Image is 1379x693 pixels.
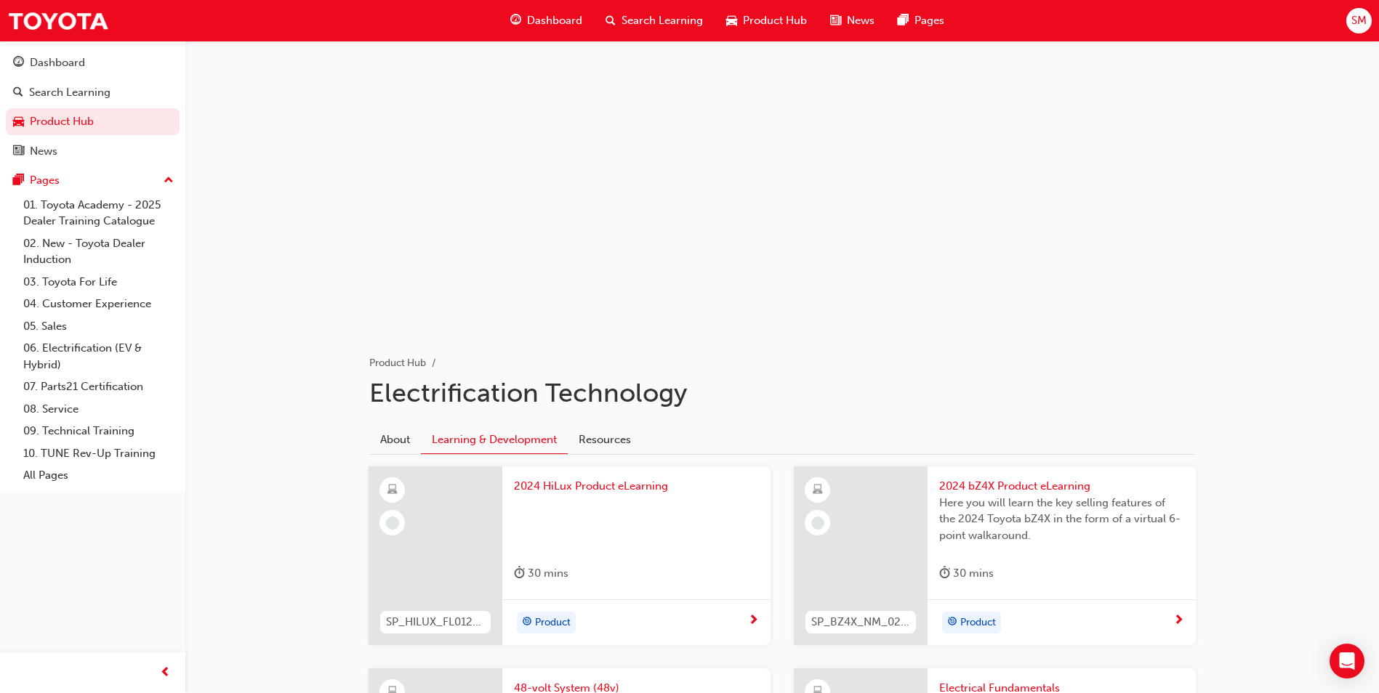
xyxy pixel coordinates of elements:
[819,6,886,36] a: news-iconNews
[386,614,485,631] span: SP_HILUX_FL0124_EL
[386,516,399,530] span: learningRecordVerb_NONE-icon
[606,12,616,30] span: search-icon
[947,613,957,632] span: target-icon
[811,516,824,530] span: learningRecordVerb_NONE-icon
[1330,644,1364,678] div: Open Intercom Messenger
[6,167,180,194] button: Pages
[421,426,568,455] a: Learning & Development
[30,172,60,189] div: Pages
[369,426,421,454] a: About
[13,145,24,158] span: news-icon
[594,6,715,36] a: search-iconSearch Learning
[1173,615,1184,628] span: next-icon
[514,564,525,583] span: duration-icon
[17,337,180,376] a: 06. Electrification (EV & Hybrid)
[17,398,180,421] a: 08. Service
[499,6,594,36] a: guage-iconDashboard
[6,49,180,76] a: Dashboard
[13,57,24,70] span: guage-icon
[748,615,759,628] span: next-icon
[568,426,642,454] a: Resources
[369,377,1195,409] h1: Electrification Technology
[387,481,398,500] span: learningResourceType_ELEARNING-icon
[30,143,57,160] div: News
[17,442,180,465] a: 10. TUNE Rev-Up Training
[17,293,180,315] a: 04. Customer Experience
[13,115,24,129] span: car-icon
[813,481,823,500] span: learningResourceType_ELEARNING-icon
[17,315,180,338] a: 05. Sales
[17,271,180,293] a: 03. Toyota For Life
[622,12,703,29] span: Search Learning
[6,138,180,165] a: News
[794,466,1196,645] a: SP_BZ4X_NM_0224_EL012024 bZ4X Product eLearningHere you will learn the key selling features of th...
[522,613,532,632] span: target-icon
[29,84,110,101] div: Search Learning
[164,171,174,190] span: up-icon
[811,614,910,631] span: SP_BZ4X_NM_0224_EL01
[898,12,909,30] span: pages-icon
[939,495,1184,544] span: Here you will learn the key selling features of the 2024 Toyota bZ4X in the form of a virtual 6-p...
[514,564,568,583] div: 30 mins
[847,12,875,29] span: News
[886,6,956,36] a: pages-iconPages
[743,12,807,29] span: Product Hub
[160,664,171,682] span: prev-icon
[6,79,180,106] a: Search Learning
[914,12,944,29] span: Pages
[369,466,771,645] a: SP_HILUX_FL0124_EL2024 HiLux Product eLearningduration-icon 30 minstarget-iconProduct
[715,6,819,36] a: car-iconProduct Hub
[30,54,85,71] div: Dashboard
[1351,12,1367,29] span: SM
[17,376,180,398] a: 07. Parts21 Certification
[514,478,759,495] span: 2024 HiLux Product eLearning
[1346,8,1372,33] button: SM
[830,12,841,30] span: news-icon
[13,86,23,100] span: search-icon
[939,564,994,583] div: 30 mins
[7,4,109,37] img: Trak
[17,464,180,487] a: All Pages
[6,46,180,167] button: DashboardSearch LearningProduct HubNews
[369,357,426,369] a: Product Hub
[939,564,950,583] span: duration-icon
[726,12,737,30] span: car-icon
[527,12,582,29] span: Dashboard
[535,615,571,631] span: Product
[17,194,180,232] a: 01. Toyota Academy - 2025 Dealer Training Catalogue
[17,420,180,442] a: 09. Technical Training
[17,232,180,271] a: 02. New - Toyota Dealer Induction
[960,615,996,631] span: Product
[510,12,521,30] span: guage-icon
[13,174,24,187] span: pages-icon
[6,108,180,135] a: Product Hub
[939,478,1184,495] span: 2024 bZ4X Product eLearning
